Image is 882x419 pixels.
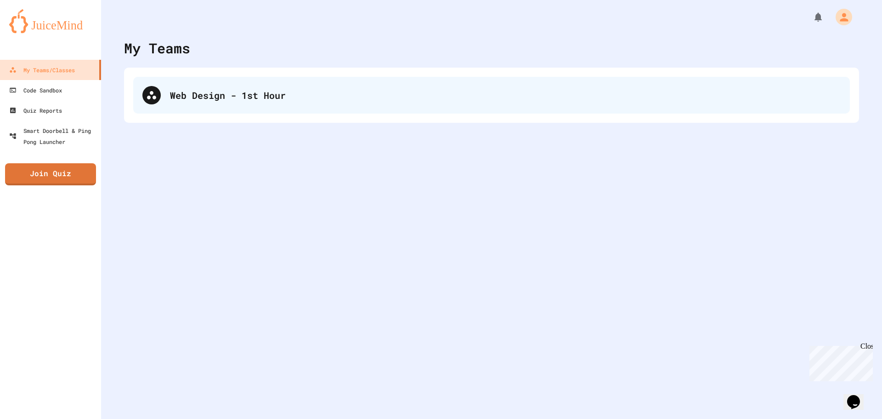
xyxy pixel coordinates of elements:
div: My Notifications [796,9,826,25]
div: Chat with us now!Close [4,4,63,58]
div: My Teams/Classes [9,64,75,75]
a: Join Quiz [5,163,96,185]
div: Quiz Reports [9,105,62,116]
img: logo-orange.svg [9,9,92,33]
div: My Teams [124,38,190,58]
iframe: chat widget [843,382,873,410]
div: Web Design - 1st Hour [133,77,850,114]
div: My Account [826,6,854,28]
div: Smart Doorbell & Ping Pong Launcher [9,125,97,147]
div: Web Design - 1st Hour [170,88,841,102]
div: Code Sandbox [9,85,62,96]
iframe: chat widget [806,342,873,381]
